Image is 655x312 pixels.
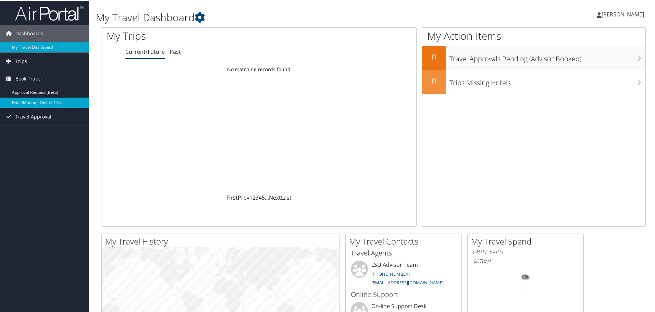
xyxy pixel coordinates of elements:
[422,75,446,86] h2: 0
[449,50,645,63] h3: Travel Approvals Pending (Advisor Booked)
[602,10,644,17] span: [PERSON_NAME]
[249,193,252,201] a: 1
[281,193,292,201] a: Last
[15,70,42,87] span: Book Travel
[371,270,410,276] a: [PHONE_NUMBER]
[256,193,259,201] a: 3
[347,260,460,288] li: LSU Advisor Team
[473,257,578,264] h6: Total
[259,193,262,201] a: 4
[371,279,444,285] a: [EMAIL_ADDRESS][DOMAIN_NAME]
[449,74,645,87] h3: Trips Missing Hotels
[15,108,51,125] span: Travel Approval
[107,28,280,42] h1: My Trips
[238,193,249,201] a: Prev
[15,52,27,69] span: Trips
[351,248,456,257] h3: Travel Agents
[15,24,43,41] span: Dashboards
[125,47,165,55] a: Current/Future
[422,28,645,42] h1: My Action Items
[422,69,645,93] a: 0Trips Missing Hotels
[523,275,528,279] tspan: 0%
[349,235,461,247] h2: My Travel Contacts
[473,257,479,264] span: $0
[105,235,339,247] h2: My Travel History
[422,51,446,62] h2: 0
[597,3,651,24] a: [PERSON_NAME]
[265,193,269,201] span: …
[170,47,181,55] a: Past
[422,45,645,69] a: 0Travel Approvals Pending (Advisor Booked)
[471,235,583,247] h2: My Travel Spend
[101,63,416,75] td: No matching records found
[96,10,466,24] h1: My Travel Dashboard
[15,4,84,21] img: airportal-logo.png
[351,289,456,299] h3: Online Support
[473,248,578,254] h6: [DATE] - [DATE]
[252,193,256,201] a: 2
[269,193,281,201] a: Next
[262,193,265,201] a: 5
[226,193,238,201] a: First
